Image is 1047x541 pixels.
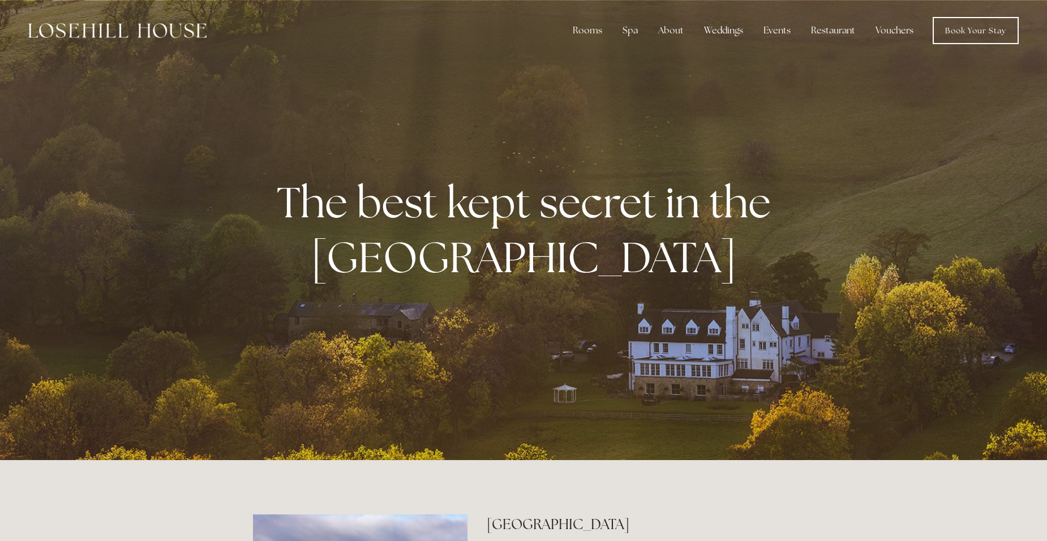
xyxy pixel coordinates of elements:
[754,19,800,42] div: Events
[613,19,647,42] div: Spa
[487,514,794,534] h2: [GEOGRAPHIC_DATA]
[695,19,752,42] div: Weddings
[649,19,693,42] div: About
[28,23,207,38] img: Losehill House
[866,19,922,42] a: Vouchers
[802,19,864,42] div: Restaurant
[933,17,1019,44] a: Book Your Stay
[277,174,780,285] strong: The best kept secret in the [GEOGRAPHIC_DATA]
[564,19,611,42] div: Rooms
